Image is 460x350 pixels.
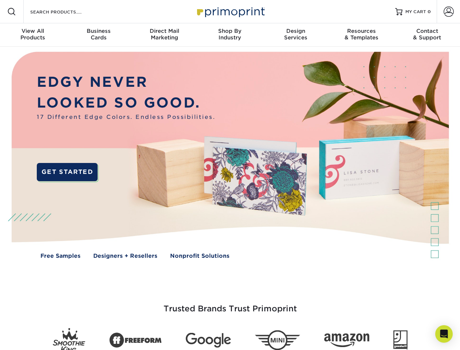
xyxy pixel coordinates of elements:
span: Design [263,28,329,34]
p: LOOKED SO GOOD. [37,93,215,113]
div: & Templates [329,28,394,41]
img: Primoprint [194,4,267,19]
div: & Support [394,28,460,41]
a: GET STARTED [37,163,98,181]
span: Resources [329,28,394,34]
img: Google [186,333,231,348]
a: BusinessCards [66,23,131,47]
p: EDGY NEVER [37,72,215,93]
span: Direct Mail [131,28,197,34]
a: Shop ByIndustry [197,23,263,47]
span: Business [66,28,131,34]
h3: Trusted Brands Trust Primoprint [17,287,443,322]
a: DesignServices [263,23,329,47]
span: Contact [394,28,460,34]
span: MY CART [405,9,426,15]
span: 17 Different Edge Colors. Endless Possibilities. [37,113,215,121]
a: Nonprofit Solutions [170,252,229,260]
div: Marketing [131,28,197,41]
div: Cards [66,28,131,41]
a: Designers + Resellers [93,252,157,260]
a: Resources& Templates [329,23,394,47]
img: Goodwill [393,330,408,350]
a: Free Samples [40,252,80,260]
span: 0 [428,9,431,14]
div: Services [263,28,329,41]
div: Open Intercom Messenger [435,325,453,343]
div: Industry [197,28,263,41]
a: Contact& Support [394,23,460,47]
span: Shop By [197,28,263,34]
a: Direct MailMarketing [131,23,197,47]
img: Amazon [324,334,369,347]
input: SEARCH PRODUCTS..... [30,7,101,16]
